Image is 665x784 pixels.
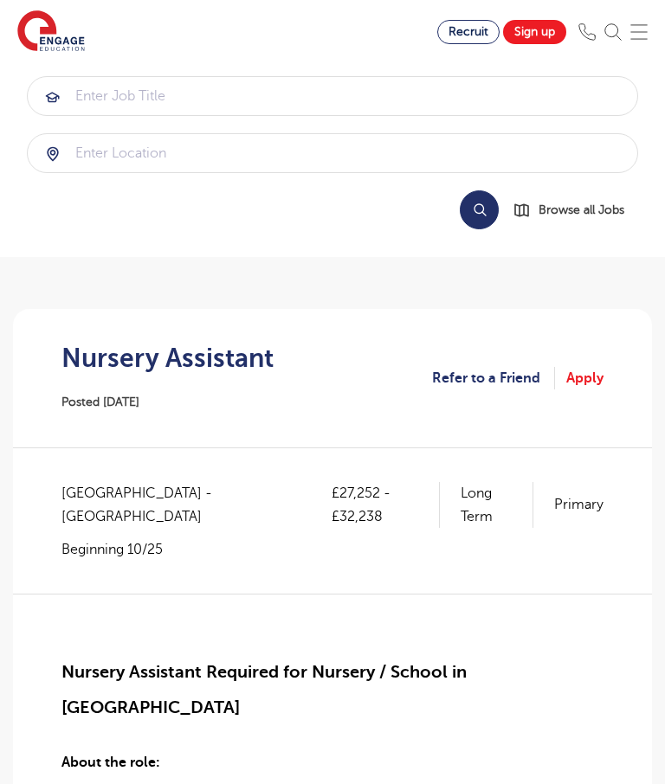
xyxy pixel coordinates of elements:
[566,367,604,389] a: Apply
[61,482,332,528] span: [GEOGRAPHIC_DATA] - [GEOGRAPHIC_DATA]
[554,493,604,516] p: Primary
[503,20,566,44] a: Sign up
[461,482,533,528] p: Long Term
[578,23,596,41] img: Phone
[61,662,467,717] span: Nursery Assistant Required for Nursery / School in [GEOGRAPHIC_DATA]
[449,25,488,38] span: Recruit
[61,344,274,373] h1: Nursery Assistant
[61,755,160,770] span: About the role:
[630,23,648,41] img: Mobile Menu
[432,367,555,389] a: Refer to a Friend
[539,200,624,220] span: Browse all Jobs
[61,540,332,559] p: Beginning 10/25
[28,134,637,172] input: Submit
[460,190,499,229] button: Search
[28,77,637,115] input: Submit
[27,133,638,173] div: Submit
[437,20,500,44] a: Recruit
[513,200,638,220] a: Browse all Jobs
[604,23,622,41] img: Search
[27,76,638,116] div: Submit
[332,482,440,528] p: £27,252 - £32,238
[61,395,139,408] span: Posted [DATE]
[17,10,85,54] img: Engage Education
